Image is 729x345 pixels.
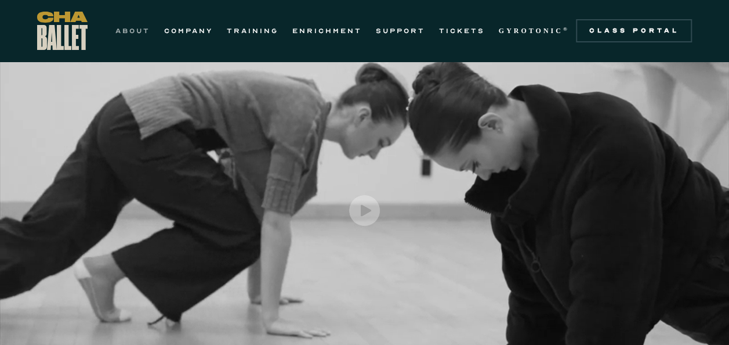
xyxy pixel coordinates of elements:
strong: GYROTONIC [499,27,563,35]
a: SUPPORT [376,24,425,38]
a: ABOUT [115,24,150,38]
a: home [37,12,88,50]
a: COMPANY [164,24,213,38]
a: ENRICHMENT [292,24,362,38]
a: TRAINING [227,24,278,38]
a: GYROTONIC® [499,24,570,38]
sup: ® [563,26,570,32]
div: Class Portal [583,26,685,35]
a: Class Portal [576,19,692,42]
a: TICKETS [439,24,485,38]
